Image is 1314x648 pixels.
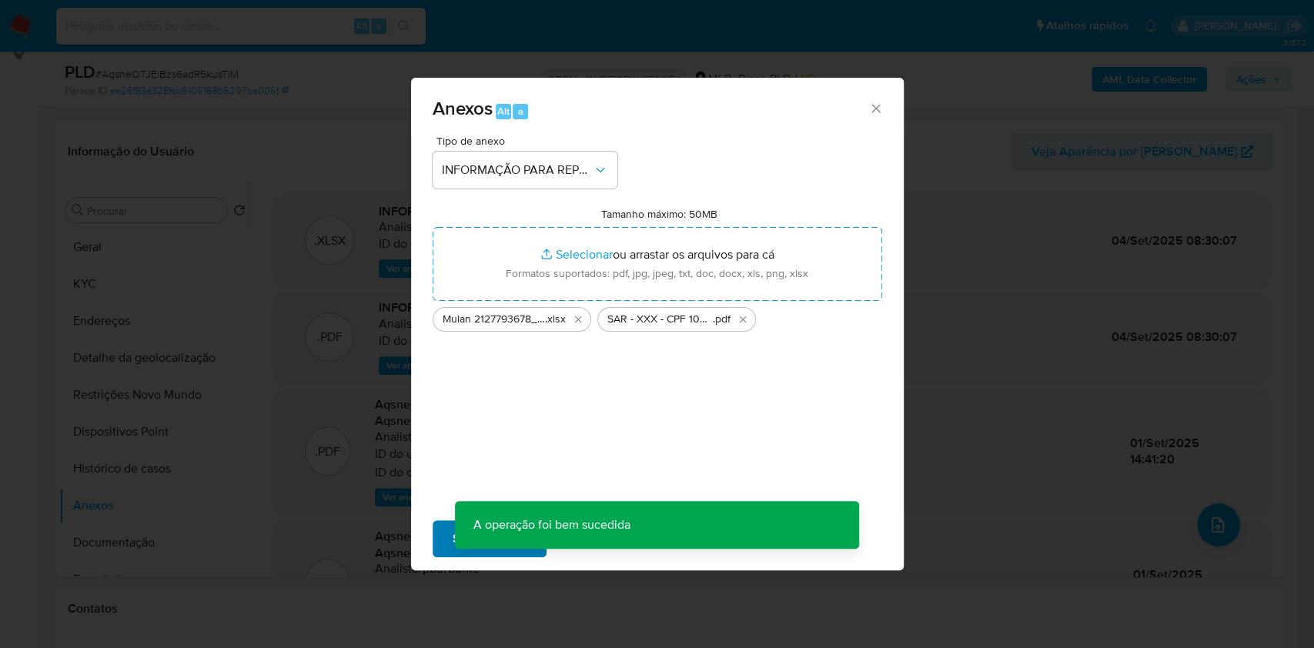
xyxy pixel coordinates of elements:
[443,312,545,327] span: Mulan 2127793678_2025_09_01_11_26_43 (1)
[713,312,731,327] span: .pdf
[497,104,510,119] span: Alt
[518,104,523,119] span: a
[433,152,617,189] button: INFORMAÇÃO PARA REPORTE - COAF
[455,501,649,549] p: A operação foi bem sucedida
[607,312,713,327] span: SAR - XXX - CPF 10077763238 - [PERSON_NAME]
[868,101,882,115] button: Fechar
[569,310,587,329] button: Excluir Mulan 2127793678_2025_09_01_11_26_43 (1).xlsx
[433,301,882,332] ul: Arquivos selecionados
[453,522,527,556] span: Subir arquivo
[433,520,547,557] button: Subir arquivo
[442,162,593,178] span: INFORMAÇÃO PARA REPORTE - COAF
[545,312,566,327] span: .xlsx
[433,95,493,122] span: Anexos
[734,310,752,329] button: Excluir SAR - XXX - CPF 10077763238 - HAYLA THAINA DE OLIVEIRA PERES.pdf
[573,522,623,556] span: Cancelar
[436,135,621,146] span: Tipo de anexo
[601,207,717,221] label: Tamanho máximo: 50MB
